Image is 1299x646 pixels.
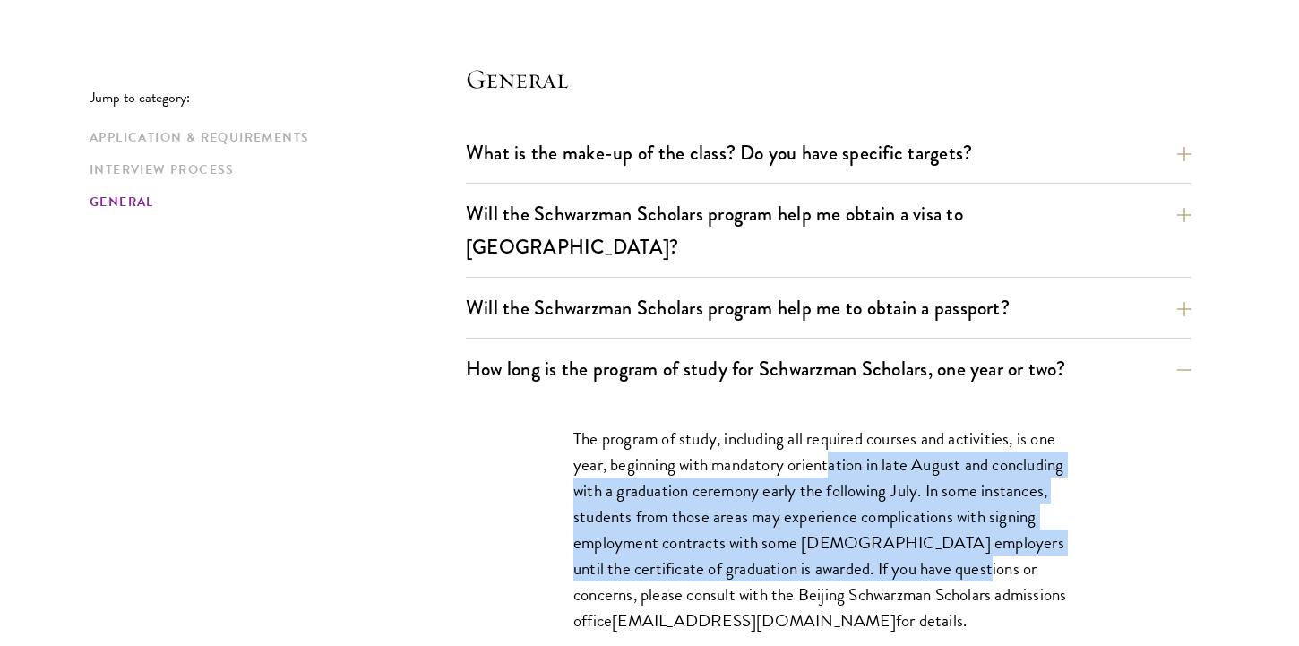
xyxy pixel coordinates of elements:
[466,288,1191,328] button: Will the Schwarzman Scholars program help me to obtain a passport?
[90,193,455,211] a: General
[466,194,1191,267] button: Will the Schwarzman Scholars program help me obtain a visa to [GEOGRAPHIC_DATA]?
[90,128,455,147] a: Application & Requirements
[90,160,455,179] a: Interview Process
[466,133,1191,173] button: What is the make-up of the class? Do you have specific targets?
[90,90,466,106] p: Jump to category:
[466,349,1191,389] button: How long is the program of study for Schwarzman Scholars, one year or two?
[466,61,1191,97] h4: General
[573,426,1084,634] p: The program of study, including all required courses and activities, is one year, beginning with ...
